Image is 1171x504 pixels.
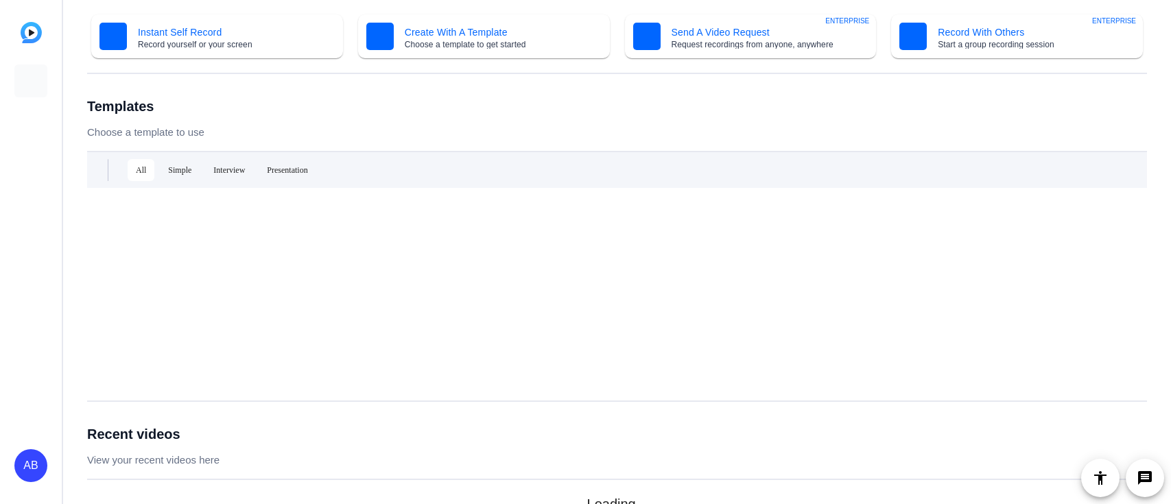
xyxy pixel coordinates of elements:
[87,453,220,468] p: View your recent videos here
[87,98,204,115] h1: Templates
[87,14,347,59] button: Instant Self RecordRecord yourself or your screen
[205,159,253,181] div: Interview
[672,24,847,40] mat-card-title: Send A Video Request
[87,125,204,141] p: Choose a template to use
[825,17,869,25] span: ENTERPRISE
[14,449,47,482] div: AB
[887,14,1147,59] button: Record With OthersStart a group recording sessionENTERPRISE
[21,22,42,43] img: blue-gradient.svg
[259,159,316,181] div: Presentation
[672,40,847,49] mat-card-subtitle: Request recordings from anyone, anywhere
[160,159,200,181] div: Simple
[354,14,614,59] button: Create With A TemplateChoose a template to get started
[405,24,580,40] mat-card-title: Create With A Template
[938,40,1113,49] mat-card-subtitle: Start a group recording session
[1137,470,1153,486] mat-icon: message
[87,426,220,442] h1: Recent videos
[138,40,313,49] mat-card-subtitle: Record yourself or your screen
[938,24,1113,40] mat-card-title: Record With Others
[405,40,580,49] mat-card-subtitle: Choose a template to get started
[128,159,154,181] div: All
[1092,17,1136,25] span: ENTERPRISE
[1092,470,1109,486] mat-icon: accessibility
[138,24,313,40] mat-card-title: Instant Self Record
[621,14,881,59] button: Send A Video RequestRequest recordings from anyone, anywhereENTERPRISE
